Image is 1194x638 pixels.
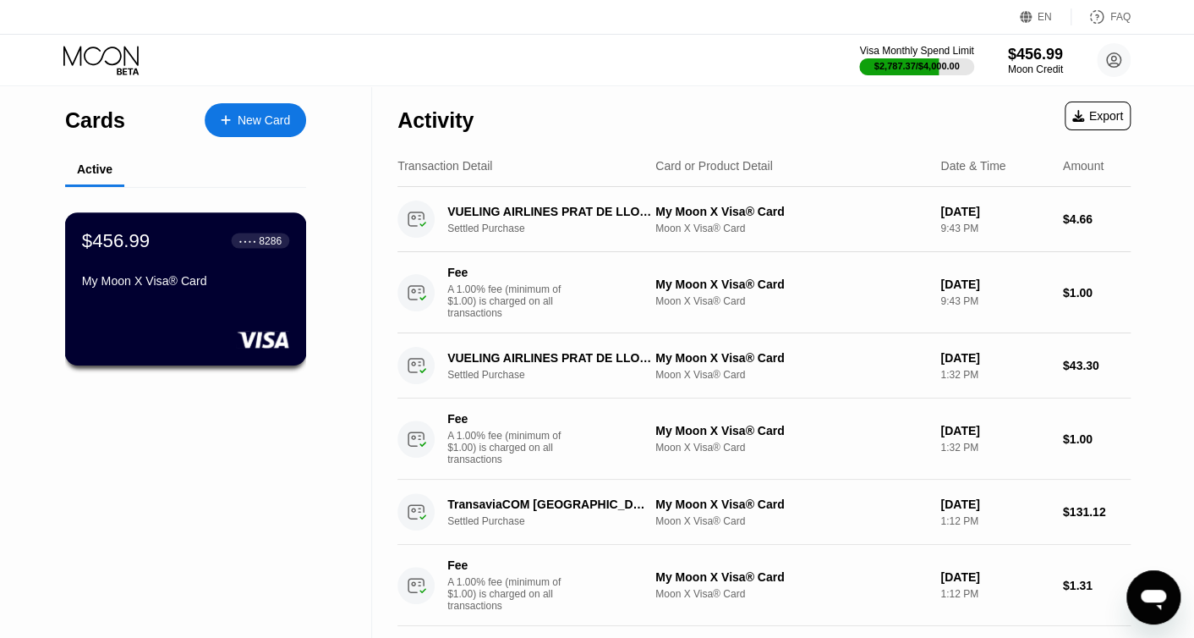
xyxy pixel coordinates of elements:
[940,588,1049,600] div: 1:12 PM
[1063,212,1131,226] div: $4.66
[397,545,1131,626] div: FeeA 1.00% fee (minimum of $1.00) is charged on all transactionsMy Moon X Visa® CardMoon X Visa® ...
[447,351,652,365] div: VUELING AIRLINES PRAT DE LLOBRES
[655,588,927,600] div: Moon X Visa® Card
[940,159,1005,173] div: Date & Time
[447,515,667,527] div: Settled Purchase
[397,159,492,173] div: Transaction Detail
[655,369,927,381] div: Moon X Visa® Card
[940,515,1049,527] div: 1:12 PM
[940,351,1049,365] div: [DATE]
[447,266,566,279] div: Fee
[205,103,306,137] div: New Card
[1063,579,1131,592] div: $1.31
[655,159,773,173] div: Card or Product Detail
[859,45,973,75] div: Visa Monthly Spend Limit$2,787.37/$4,000.00
[1126,570,1180,624] iframe: Button to launch messaging window
[940,369,1049,381] div: 1:32 PM
[1008,63,1063,75] div: Moon Credit
[447,576,574,612] div: A 1.00% fee (minimum of $1.00) is charged on all transactions
[397,399,1131,480] div: FeeA 1.00% fee (minimum of $1.00) is charged on all transactionsMy Moon X Visa® CardMoon X Visa® ...
[397,187,1131,252] div: VUELING AIRLINES PRAT DE LLOBRESSettled PurchaseMy Moon X Visa® CardMoon X Visa® Card[DATE]9:43 P...
[77,162,112,176] div: Active
[655,424,927,437] div: My Moon X Visa® Card
[1071,8,1131,25] div: FAQ
[447,283,574,319] div: A 1.00% fee (minimum of $1.00) is charged on all transactions
[1063,286,1131,300] div: $1.00
[82,274,289,288] div: My Moon X Visa® Card
[940,278,1049,291] div: [DATE]
[447,430,574,465] div: A 1.00% fee (minimum of $1.00) is charged on all transactions
[447,205,652,218] div: VUELING AIRLINES PRAT DE LLOBRES
[447,558,566,572] div: Fee
[655,351,927,365] div: My Moon X Visa® Card
[655,205,927,218] div: My Moon X Visa® Card
[940,295,1049,307] div: 9:43 PM
[940,205,1049,218] div: [DATE]
[655,442,927,454] div: Moon X Visa® Card
[655,515,927,527] div: Moon X Visa® Card
[1110,11,1131,23] div: FAQ
[655,295,927,307] div: Moon X Visa® Card
[238,113,290,128] div: New Card
[447,498,652,511] div: TransaviaCOM [GEOGRAPHIC_DATA]
[1008,46,1063,75] div: $456.99Moon Credit
[1063,159,1104,173] div: Amount
[874,61,960,71] div: $2,787.37 / $4,000.00
[239,238,256,243] div: ● ● ● ●
[1065,102,1131,130] div: Export
[1008,46,1063,63] div: $456.99
[65,108,125,133] div: Cards
[1020,8,1071,25] div: EN
[1063,505,1131,519] div: $131.12
[940,442,1049,454] div: 1:32 PM
[1063,432,1131,446] div: $1.00
[447,223,667,234] div: Settled Purchase
[655,278,927,291] div: My Moon X Visa® Card
[66,213,305,365] div: $456.99● ● ● ●8286My Moon X Visa® Card
[655,498,927,511] div: My Moon X Visa® Card
[447,412,566,426] div: Fee
[859,45,973,57] div: Visa Monthly Spend Limit
[1063,359,1131,372] div: $43.30
[259,234,282,246] div: 8286
[397,108,474,133] div: Activity
[397,333,1131,399] div: VUELING AIRLINES PRAT DE LLOBRESSettled PurchaseMy Moon X Visa® CardMoon X Visa® Card[DATE]1:32 P...
[82,229,150,251] div: $456.99
[397,252,1131,333] div: FeeA 1.00% fee (minimum of $1.00) is charged on all transactionsMy Moon X Visa® CardMoon X Visa® ...
[1072,109,1123,123] div: Export
[447,369,667,381] div: Settled Purchase
[940,498,1049,511] div: [DATE]
[397,480,1131,545] div: TransaviaCOM [GEOGRAPHIC_DATA]Settled PurchaseMy Moon X Visa® CardMoon X Visa® Card[DATE]1:12 PM$...
[655,570,927,584] div: My Moon X Visa® Card
[940,570,1049,584] div: [DATE]
[1038,11,1052,23] div: EN
[940,424,1049,437] div: [DATE]
[940,223,1049,234] div: 9:43 PM
[655,223,927,234] div: Moon X Visa® Card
